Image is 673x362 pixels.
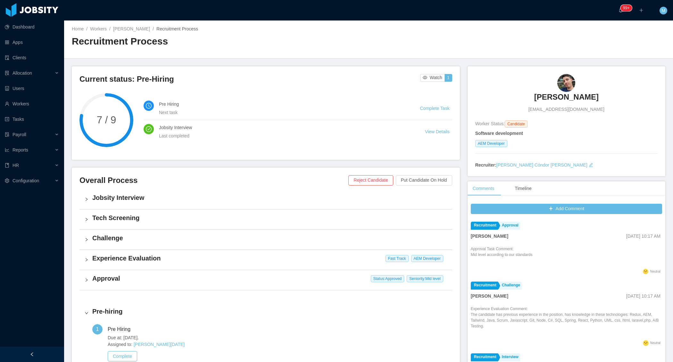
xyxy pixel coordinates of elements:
[396,175,452,185] button: Put Candidate On Hold
[471,252,533,258] p: Mid level according to our standards
[499,353,520,361] a: Interview
[79,189,452,209] div: icon: rightJobsity Interview
[85,278,88,282] i: icon: right
[12,70,32,76] span: Allocation
[420,74,445,82] button: icon: eyeWatch
[156,26,198,31] span: Recruitment Process
[72,26,84,31] a: Home
[79,270,452,290] div: icon: rightApproval
[86,26,87,31] span: /
[589,163,593,167] i: icon: edit
[85,197,88,201] i: icon: right
[620,5,632,11] sup: 2147
[475,121,505,126] span: Worker Status:
[79,175,348,185] h3: Overall Process
[534,92,599,106] a: [PERSON_NAME]
[92,307,447,316] h4: Pre-hiring
[475,131,523,136] strong: Software development
[5,82,59,95] a: icon: robotUsers
[5,71,9,75] i: icon: solution
[159,132,410,139] div: Last completed
[85,238,88,242] i: icon: right
[499,282,522,290] a: Challenge
[510,181,536,196] div: Timeline
[475,162,496,168] strong: Recruiter:
[79,74,420,84] h3: Current status: Pre-Hiring
[528,106,604,113] span: [EMAIL_ADDRESS][DOMAIN_NAME]
[159,101,404,108] h4: Pre Hiring
[348,175,393,185] button: Reject Candidate
[650,270,661,273] span: Neutral
[5,97,59,110] a: icon: userWorkers
[5,51,59,64] a: icon: auditClients
[92,254,447,263] h4: Experience Evaluation
[445,74,452,82] button: 1
[108,341,447,348] span: Assigned to:
[471,353,498,361] a: Recruitment
[146,126,152,132] i: icon: check-circle
[159,124,410,131] h4: Jobsity Interview
[85,258,88,262] i: icon: right
[471,282,498,290] a: Recruitment
[92,213,447,222] h4: Tech Screening
[471,293,508,299] strong: [PERSON_NAME]
[85,218,88,221] i: icon: right
[557,74,575,92] img: d54636e0-3a17-4056-b523-2fb01198efb8_688cf316aa2b1-90w.png
[639,8,644,12] i: icon: plus
[79,250,452,270] div: icon: rightExperience Evaluation
[108,354,137,359] a: Complete
[12,163,19,168] span: HR
[619,8,623,12] i: icon: bell
[85,311,88,315] i: icon: right
[108,334,447,341] span: Due at: [DATE].
[505,120,528,128] span: Candidate
[79,210,452,229] div: icon: rightTech Screening
[5,113,59,126] a: icon: profileTasks
[109,26,111,31] span: /
[471,222,498,230] a: Recruitment
[153,26,154,31] span: /
[468,181,500,196] div: Comments
[134,342,185,347] a: [PERSON_NAME][DATE]
[92,234,447,243] h4: Challenge
[159,109,404,116] div: Next task
[471,306,662,339] div: Experience Evaluation Comment:
[5,148,9,152] i: icon: line-chart
[92,274,447,283] h4: Approval
[475,140,507,147] span: AEM Developer
[108,351,137,361] button: Complete
[471,312,662,329] p: The candidate has previous experience in the position, has knowledge in these technologies: Redux...
[499,222,520,230] a: Approval
[5,132,9,137] i: icon: file-protect
[79,230,452,250] div: icon: rightChallenge
[146,103,152,109] i: icon: clock-circle
[407,275,443,282] span: Seniority: Mid level
[5,21,59,33] a: icon: pie-chartDashboard
[90,26,107,31] a: Workers
[471,246,533,267] div: Approval Task Comment:
[113,26,150,31] a: [PERSON_NAME]
[5,36,59,49] a: icon: appstoreApps
[5,178,9,183] i: icon: setting
[72,35,369,48] h2: Recruitment Process
[411,255,443,262] span: AEM Developer
[96,326,99,332] span: 1
[79,303,452,323] div: icon: rightPre-hiring
[661,7,665,14] span: M
[496,162,587,168] a: [PERSON_NAME] Cóndor [PERSON_NAME]
[425,129,450,134] a: View Details
[371,275,404,282] span: Status: Approved
[92,193,447,202] h4: Jobsity Interview
[12,147,28,152] span: Reports
[471,204,662,214] button: icon: plusAdd Comment
[420,106,449,111] a: Complete Task
[626,293,661,299] span: [DATE] 10:17 AM
[386,255,409,262] span: Fast Track
[471,234,508,239] strong: [PERSON_NAME]
[12,132,26,137] span: Payroll
[108,324,136,334] div: Pre Hiring
[12,178,39,183] span: Configuration
[650,341,661,345] span: Neutral
[79,115,133,125] span: 7 / 9
[626,234,661,239] span: [DATE] 10:17 AM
